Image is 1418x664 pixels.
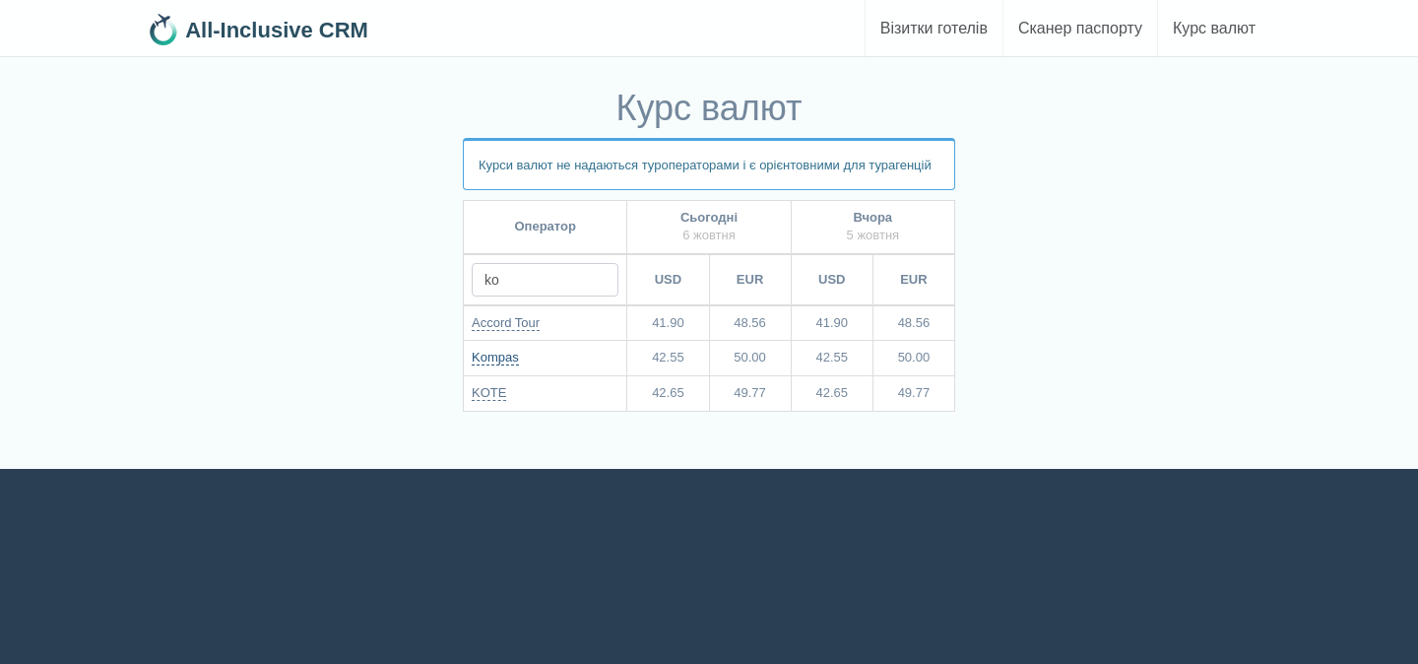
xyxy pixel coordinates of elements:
[791,305,872,341] td: 41.90
[627,341,709,376] td: 42.55
[791,341,872,376] td: 42.55
[472,315,540,331] a: Accord Tour
[472,350,519,365] a: Kompas
[682,228,736,242] span: 6 жовтня
[680,210,738,225] b: Сьогодні
[463,89,955,128] h1: Курс валют
[872,341,954,376] td: 50.00
[872,375,954,411] td: 49.77
[709,341,791,376] td: 50.00
[791,375,872,411] td: 42.65
[709,305,791,341] td: 48.56
[464,200,627,254] th: Оператор
[463,138,955,190] p: Курси валют не надаються туроператорами і є орієнтовними для турагенцій
[148,14,179,45] img: 32x32.png
[472,385,506,401] a: KOTE
[709,254,791,305] th: EUR
[872,305,954,341] td: 48.56
[472,263,618,297] input: Введіть назву
[847,228,900,242] span: 5 жовтня
[872,254,954,305] th: EUR
[627,375,709,411] td: 42.65
[185,18,368,42] b: All-Inclusive CRM
[709,375,791,411] td: 49.77
[791,254,872,305] th: USD
[627,254,709,305] th: USD
[854,210,893,225] b: Вчора
[627,305,709,341] td: 41.90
